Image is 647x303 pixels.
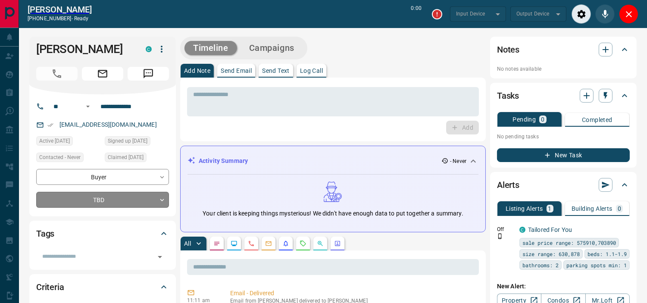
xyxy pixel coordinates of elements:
[450,157,466,165] p: - Never
[36,42,133,56] h1: [PERSON_NAME]
[265,240,272,247] svg: Emails
[154,251,166,263] button: Open
[184,41,237,55] button: Timeline
[548,206,552,212] p: 1
[528,226,572,233] a: Tailored For You
[497,225,514,233] p: Off
[595,4,615,24] div: Mute
[203,209,463,218] p: Your client is keeping things mysterious! We didn't have enough data to put together a summary.
[231,240,238,247] svg: Lead Browsing Activity
[619,4,638,24] div: Close
[522,238,616,247] span: sale price range: 575910,703890
[300,68,323,74] p: Log Call
[572,4,591,24] div: Audio Settings
[300,240,306,247] svg: Requests
[588,250,627,258] span: beds: 1.1-1.9
[317,240,324,247] svg: Opportunities
[105,153,169,165] div: Wed Apr 17 2024
[230,289,475,298] p: Email - Delivered
[39,137,70,145] span: Active [DATE]
[497,43,519,56] h2: Notes
[497,39,630,60] div: Notes
[221,68,252,74] p: Send Email
[497,89,519,103] h2: Tasks
[36,136,100,148] div: Wed Apr 17 2024
[541,116,544,122] p: 0
[59,121,157,128] a: [EMAIL_ADDRESS][DOMAIN_NAME]
[105,136,169,148] div: Wed Apr 17 2024
[36,227,54,241] h2: Tags
[188,153,478,169] div: Activity Summary- Never
[522,250,580,258] span: size range: 630,878
[36,169,169,185] div: Buyer
[74,16,89,22] span: ready
[36,280,64,294] h2: Criteria
[36,223,169,244] div: Tags
[497,282,630,291] p: New Alert:
[28,4,92,15] a: [PERSON_NAME]
[47,122,53,128] svg: Email Verified
[83,101,93,112] button: Open
[582,117,613,123] p: Completed
[282,240,289,247] svg: Listing Alerts
[334,240,341,247] svg: Agent Actions
[262,68,290,74] p: Send Text
[241,41,303,55] button: Campaigns
[566,261,627,269] span: parking spots min: 1
[36,67,78,81] span: Call
[497,175,630,195] div: Alerts
[618,206,621,212] p: 0
[497,85,630,106] div: Tasks
[36,192,169,208] div: TBD
[28,15,92,22] p: [PHONE_NUMBER] -
[522,261,559,269] span: bathrooms: 2
[39,153,81,162] span: Contacted - Never
[497,148,630,162] button: New Task
[199,156,248,166] p: Activity Summary
[497,233,503,239] svg: Push Notification Only
[146,46,152,52] div: condos.ca
[506,206,543,212] p: Listing Alerts
[519,227,525,233] div: condos.ca
[82,67,123,81] span: Email
[36,277,169,297] div: Criteria
[213,240,220,247] svg: Notes
[184,241,191,247] p: All
[411,4,422,24] p: 0:00
[184,68,210,74] p: Add Note
[572,206,613,212] p: Building Alerts
[128,67,169,81] span: Message
[513,116,536,122] p: Pending
[497,65,630,73] p: No notes available
[497,178,519,192] h2: Alerts
[108,137,147,145] span: Signed up [DATE]
[497,130,630,143] p: No pending tasks
[248,240,255,247] svg: Calls
[108,153,144,162] span: Claimed [DATE]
